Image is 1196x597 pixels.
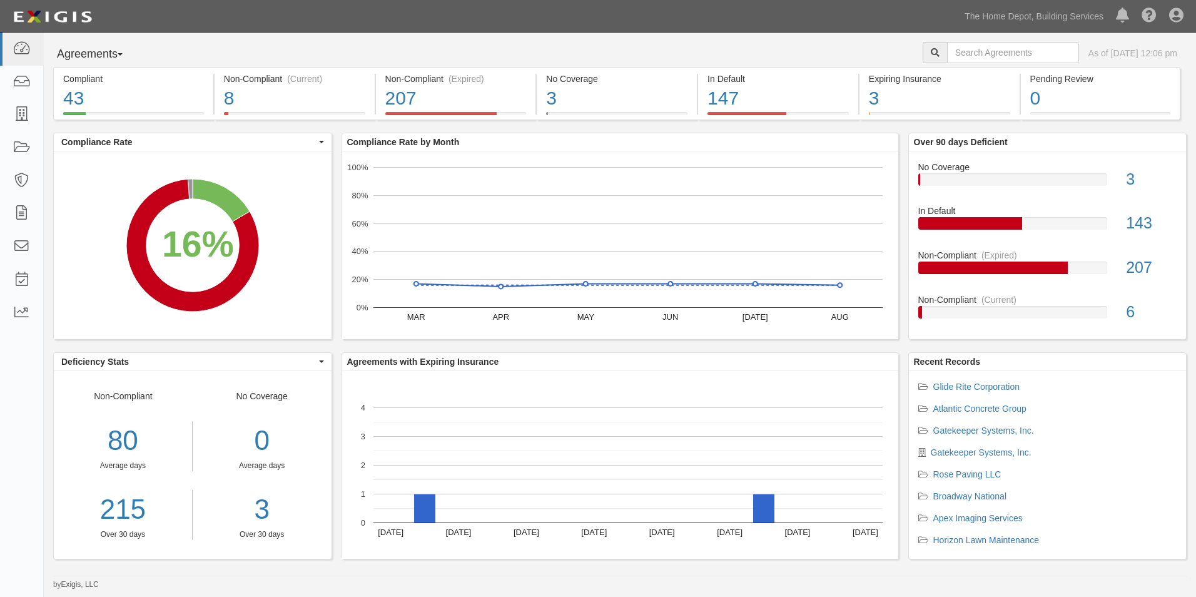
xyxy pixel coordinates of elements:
b: Compliance Rate by Month [347,137,460,147]
text: 1 [360,489,365,499]
a: Expiring Insurance3 [859,112,1020,122]
div: No Coverage [193,390,332,540]
div: 0 [1030,85,1171,112]
div: As of [DATE] 12:06 pm [1088,47,1177,59]
a: 3 [202,490,322,529]
div: 0 [202,421,322,461]
svg: A chart. [54,151,332,339]
text: AUG [831,312,848,322]
text: [DATE] [513,528,539,537]
div: Non-Compliant (Expired) [385,73,527,85]
text: 20% [352,275,368,284]
div: 16% [162,219,234,270]
text: 0% [356,303,368,312]
div: Non-Compliant (Current) [224,73,365,85]
b: Recent Records [914,357,981,367]
div: 6 [1117,301,1186,324]
text: 40% [352,247,368,256]
div: 3 [869,85,1010,112]
a: Horizon Lawn Maintenance [933,535,1040,545]
a: Non-Compliant(Current)8 [215,112,375,122]
button: Compliance Rate [54,133,332,151]
div: Non-Compliant [909,293,1187,306]
div: Expiring Insurance [869,73,1010,85]
a: Rose Paving LLC [933,469,1001,479]
text: [DATE] [445,528,471,537]
text: 3 [360,432,365,441]
a: Gatekeeper Systems, Inc. [933,426,1034,436]
a: No Coverage3 [918,161,1177,205]
text: JUN [662,312,678,322]
svg: A chart. [342,151,898,339]
small: by [53,579,99,590]
button: Agreements [53,42,147,67]
svg: A chart. [342,371,898,559]
div: No Coverage [546,73,687,85]
div: Average days [54,461,192,471]
div: No Coverage [909,161,1187,173]
div: Pending Review [1030,73,1171,85]
a: Non-Compliant(Current)6 [918,293,1177,329]
span: Compliance Rate [61,136,316,148]
a: No Coverage3 [537,112,697,122]
div: 8 [224,85,365,112]
a: Non-Compliant(Expired)207 [376,112,536,122]
text: 2 [360,461,365,470]
text: [DATE] [784,528,810,537]
span: Deficiency Stats [61,355,316,368]
button: Deficiency Stats [54,353,332,370]
text: [DATE] [649,528,674,537]
a: Atlantic Concrete Group [933,404,1026,414]
div: In Default [707,73,849,85]
div: Over 30 days [202,529,322,540]
a: 215 [54,490,192,529]
a: Broadway National [933,491,1007,501]
a: Pending Review0 [1021,112,1181,122]
div: 143 [1117,212,1186,235]
div: Compliant [63,73,204,85]
div: 3 [546,85,687,112]
a: Non-Compliant(Expired)207 [918,249,1177,293]
div: 3 [1117,168,1186,191]
div: Over 30 days [54,529,192,540]
text: [DATE] [742,312,768,322]
text: [DATE] [717,528,742,537]
text: 60% [352,218,368,228]
div: Non-Compliant [54,390,193,540]
input: Search Agreements [947,42,1079,63]
text: 0 [360,518,365,528]
a: Exigis, LLC [61,580,99,589]
b: Agreements with Expiring Insurance [347,357,499,367]
img: logo-5460c22ac91f19d4615b14bd174203de0afe785f0fc80cf4dbbc73dc1793850b.png [9,6,96,28]
text: 80% [352,191,368,200]
div: (Current) [287,73,322,85]
b: Over 90 days Deficient [914,137,1008,147]
div: 207 [1117,257,1186,279]
div: (Expired) [448,73,484,85]
a: In Default147 [698,112,858,122]
div: 207 [385,85,527,112]
div: 147 [707,85,849,112]
div: (Current) [981,293,1016,306]
a: The Home Depot, Building Services [958,4,1110,29]
text: 4 [360,403,365,412]
div: In Default [909,205,1187,217]
div: Non-Compliant [909,249,1187,262]
text: [DATE] [852,528,878,537]
i: Help Center - Complianz [1142,9,1157,24]
text: MAR [407,312,425,322]
text: 100% [347,163,368,172]
text: MAY [577,312,594,322]
text: [DATE] [378,528,403,537]
a: Gatekeeper Systems, Inc. [931,447,1031,457]
text: [DATE] [581,528,607,537]
a: Apex Imaging Services [933,513,1023,523]
a: Compliant43 [53,112,213,122]
div: 43 [63,85,204,112]
a: In Default143 [918,205,1177,249]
